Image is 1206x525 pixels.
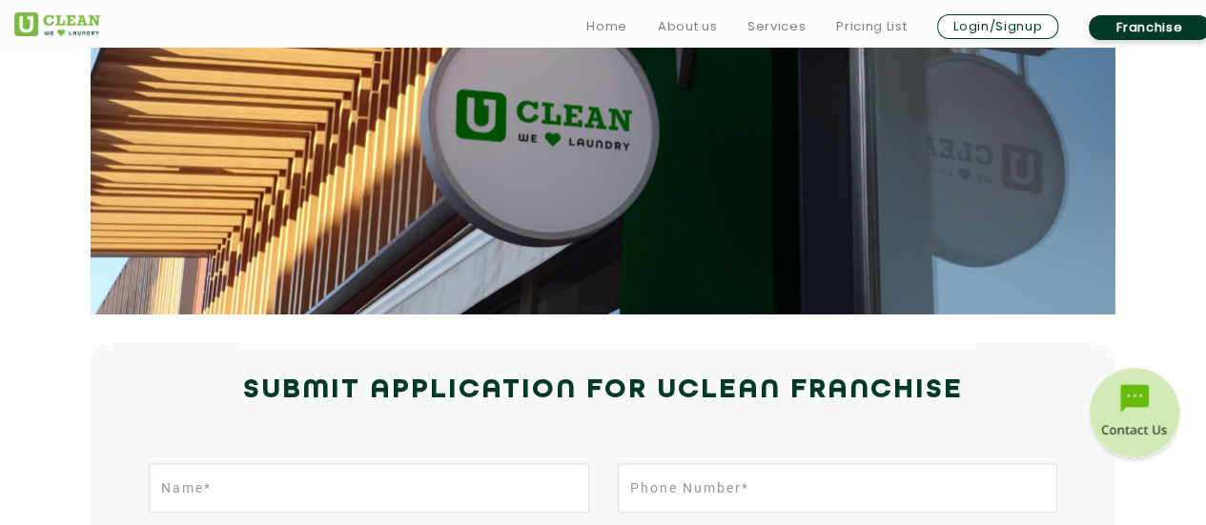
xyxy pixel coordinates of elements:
[14,12,100,36] img: UClean Laundry and Dry Cleaning
[1087,368,1182,463] img: contact-btn
[658,15,717,38] a: About us
[149,463,588,513] input: Name*
[586,15,627,38] a: Home
[747,15,806,38] a: Services
[618,463,1057,513] input: Phone Number*
[937,14,1058,39] a: Login/Signup
[836,15,907,38] a: Pricing List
